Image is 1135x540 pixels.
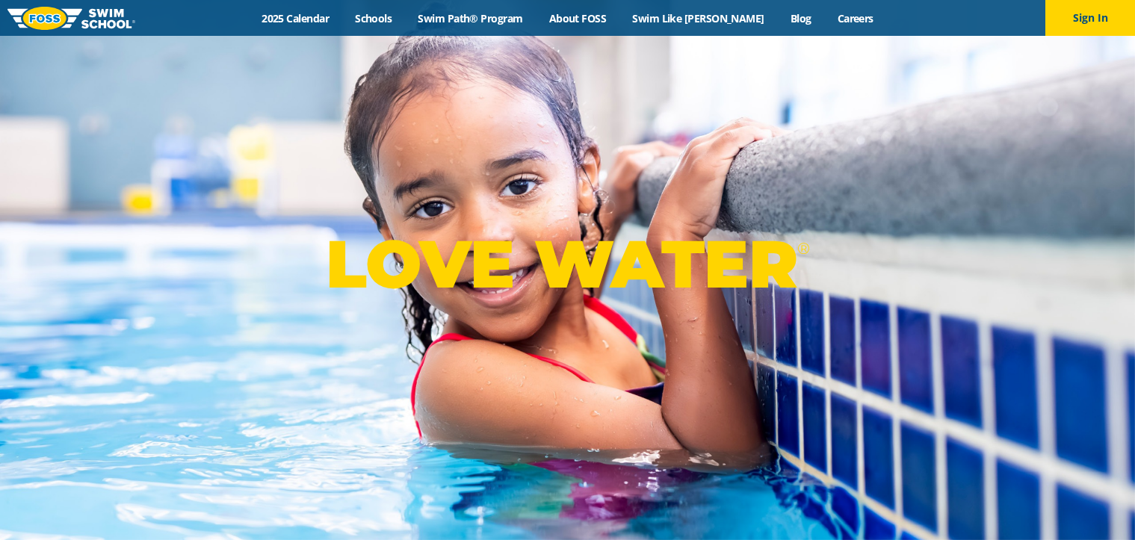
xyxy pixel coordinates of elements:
a: 2025 Calendar [249,11,342,25]
a: Swim Path® Program [405,11,536,25]
a: Swim Like [PERSON_NAME] [619,11,778,25]
a: Blog [777,11,824,25]
a: Careers [824,11,886,25]
img: FOSS Swim School Logo [7,7,135,30]
sup: ® [797,239,809,258]
p: LOVE WATER [326,224,809,304]
a: Schools [342,11,405,25]
a: About FOSS [536,11,619,25]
